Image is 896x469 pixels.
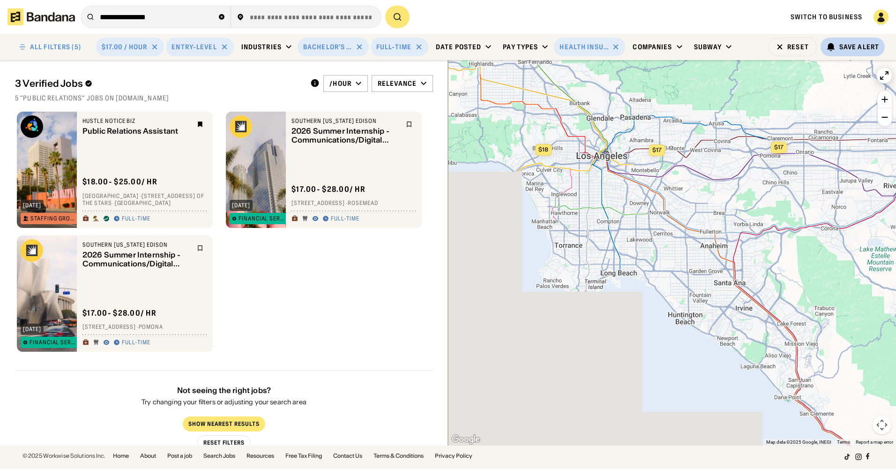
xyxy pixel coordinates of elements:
[82,192,207,207] div: [GEOGRAPHIC_DATA] · [STREET_ADDRESS] of the Stars · [GEOGRAPHIC_DATA]
[82,324,207,331] div: [STREET_ADDRESS] · Pomona
[15,108,433,446] div: grid
[102,43,148,51] div: $17.00 / hour
[333,453,362,459] a: Contact Us
[23,203,41,208] div: [DATE]
[329,79,351,88] div: /hour
[82,177,157,187] div: $ 18.00 - $25.00 / hr
[7,8,75,25] img: Bandana logotype
[450,433,481,446] img: Google
[188,422,259,427] div: Show Nearest Results
[167,453,192,459] a: Post a job
[241,43,282,51] div: Industries
[230,115,252,138] img: Southern California Edison logo
[303,43,352,51] div: Bachelor's Degree
[774,144,784,151] span: $17
[142,386,306,395] div: Not seeing the right jobs?
[21,115,43,138] img: Hustle Notice Biz logo
[856,439,893,445] a: Report a map error
[450,433,481,446] a: Open this area in Google Maps (opens a new window)
[140,453,156,459] a: About
[82,250,191,268] div: 2026 Summer Internship - Communications/Digital Media/Public Relations/Marketing
[172,43,217,51] div: Entry-Level
[22,453,105,459] div: © 2025 Workwise Solutions Inc.
[652,146,662,153] span: $17
[82,308,157,318] div: $ 17.00 - $28.00 / hr
[538,146,548,153] span: $18
[113,453,129,459] a: Home
[503,43,538,51] div: Pay Types
[376,43,411,51] div: Full-time
[30,44,81,50] div: ALL FILTERS (5)
[15,78,303,89] div: 3 Verified Jobs
[285,453,322,459] a: Free Tax Filing
[30,216,77,221] div: Staffing Group
[791,13,862,21] a: Switch to Business
[122,339,150,347] div: Full-time
[122,215,150,223] div: Full-time
[378,79,417,88] div: Relevance
[239,216,286,221] div: Financial Services
[232,203,250,208] div: [DATE]
[30,340,77,345] div: Financial Services
[373,453,424,459] a: Terms & Conditions
[142,399,306,406] div: Try changing your filters or adjusting your search area
[291,184,366,194] div: $ 17.00 - $28.00 / hr
[82,241,191,249] div: Southern [US_STATE] Edison
[837,439,850,445] a: Terms (opens in new tab)
[331,215,359,223] div: Full-time
[203,440,245,446] div: Reset Filters
[787,44,809,50] div: Reset
[23,326,41,332] div: [DATE]
[82,127,191,136] div: Public Relations Assistant
[560,43,608,51] div: Health insurance
[203,453,235,459] a: Search Jobs
[246,453,274,459] a: Resources
[82,117,191,125] div: Hustle Notice Biz
[291,127,400,144] div: 2026 Summer Internship - Communications/Digital Media/Public Relations/Marketing
[694,43,722,51] div: Subway
[435,453,472,459] a: Privacy Policy
[21,239,43,262] img: Southern California Edison logo
[633,43,672,51] div: Companies
[766,439,831,445] span: Map data ©2025 Google, INEGI
[15,94,433,102] div: 5 "public relations" jobs on [DOMAIN_NAME]
[873,416,891,434] button: Map camera controls
[839,43,879,51] div: Save Alert
[291,200,416,207] div: [STREET_ADDRESS] · Rosemead
[436,43,481,51] div: Date Posted
[291,117,400,125] div: Southern [US_STATE] Edison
